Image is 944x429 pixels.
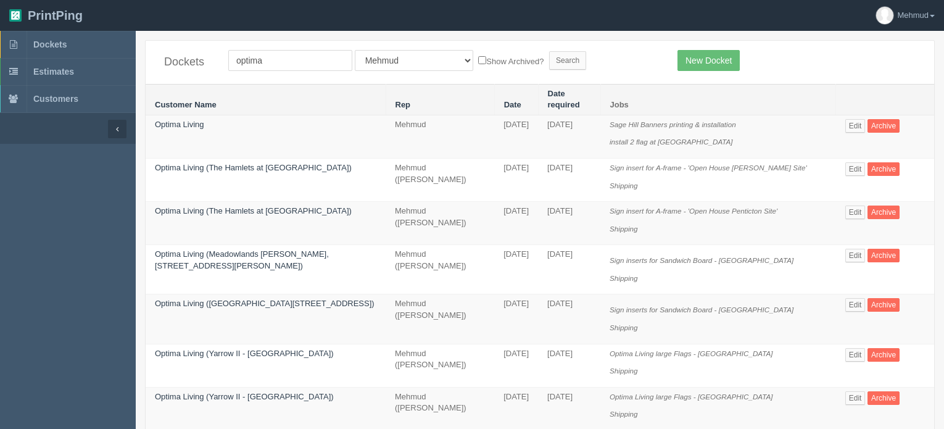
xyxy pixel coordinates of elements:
a: Edit [845,348,866,362]
a: Archive [867,162,900,176]
a: Archive [867,391,900,405]
a: Customer Name [155,100,217,109]
input: Search [549,51,586,70]
i: Sign inserts for Sandwich Board - [GEOGRAPHIC_DATA] [610,306,793,314]
a: Archive [867,298,900,312]
a: Date required [548,89,580,110]
i: Shipping [610,181,638,190]
a: Optima Living (The Hamlets at [GEOGRAPHIC_DATA]) [155,206,352,215]
td: [DATE] [494,202,538,245]
i: Shipping [610,410,638,418]
span: Dockets [33,40,67,49]
td: [DATE] [494,159,538,202]
a: Optima Living [155,120,204,129]
label: Show Archived? [478,54,544,68]
img: logo-3e63b451c926e2ac314895c53de4908e5d424f24456219fb08d385ab2e579770.png [9,9,22,22]
a: Edit [845,298,866,312]
input: Customer Name [228,50,352,71]
a: Optima Living (Meadowlands [PERSON_NAME], [STREET_ADDRESS][PERSON_NAME]) [155,249,329,270]
input: Show Archived? [478,56,486,64]
i: Shipping [610,323,638,331]
td: [DATE] [538,115,600,158]
h4: Dockets [164,56,210,69]
th: Jobs [600,84,836,115]
td: [DATE] [538,202,600,245]
i: Optima Living large Flags - [GEOGRAPHIC_DATA] [610,393,773,401]
td: [DATE] [538,159,600,202]
a: Optima Living (Yarrow II - [GEOGRAPHIC_DATA]) [155,349,334,358]
i: Sage Hill Banners printing & installation [610,120,736,128]
a: Archive [867,249,900,262]
td: [DATE] [538,294,600,344]
td: [DATE] [494,245,538,294]
td: [DATE] [494,344,538,387]
a: Optima Living ([GEOGRAPHIC_DATA][STREET_ADDRESS]) [155,299,375,308]
td: Mehmud [386,115,494,158]
i: Shipping [610,274,638,282]
a: Date [504,100,521,109]
td: Mehmud ([PERSON_NAME]) [386,245,494,294]
a: Archive [867,206,900,219]
a: Edit [845,162,866,176]
i: Optima Living large Flags - [GEOGRAPHIC_DATA] [610,349,773,357]
td: Mehmud ([PERSON_NAME]) [386,294,494,344]
td: [DATE] [494,294,538,344]
a: Archive [867,348,900,362]
i: Shipping [610,367,638,375]
td: Mehmud ([PERSON_NAME]) [386,344,494,387]
i: Sign insert for A-frame - 'Open House Penticton Site' [610,207,777,215]
i: Shipping [610,225,638,233]
a: Optima Living (The Hamlets at [GEOGRAPHIC_DATA]) [155,163,352,172]
a: Optima Living (Yarrow II - [GEOGRAPHIC_DATA]) [155,392,334,401]
a: Edit [845,391,866,405]
td: [DATE] [494,115,538,158]
i: Sign inserts for Sandwich Board - [GEOGRAPHIC_DATA] [610,256,793,264]
i: Sign insert for A-frame - 'Open House [PERSON_NAME] Site' [610,164,807,172]
td: [DATE] [538,245,600,294]
a: Archive [867,119,900,133]
span: Estimates [33,67,74,77]
td: Mehmud ([PERSON_NAME]) [386,159,494,202]
a: Edit [845,206,866,219]
td: Mehmud ([PERSON_NAME]) [386,202,494,245]
td: [DATE] [538,344,600,387]
a: New Docket [677,50,740,71]
img: avatar_default-7531ab5dedf162e01f1e0bb0964e6a185e93c5c22dfe317fb01d7f8cd2b1632c.jpg [876,7,893,24]
i: install 2 flag at [GEOGRAPHIC_DATA] [610,138,733,146]
a: Edit [845,119,866,133]
span: Customers [33,94,78,104]
a: Rep [395,100,411,109]
a: Edit [845,249,866,262]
